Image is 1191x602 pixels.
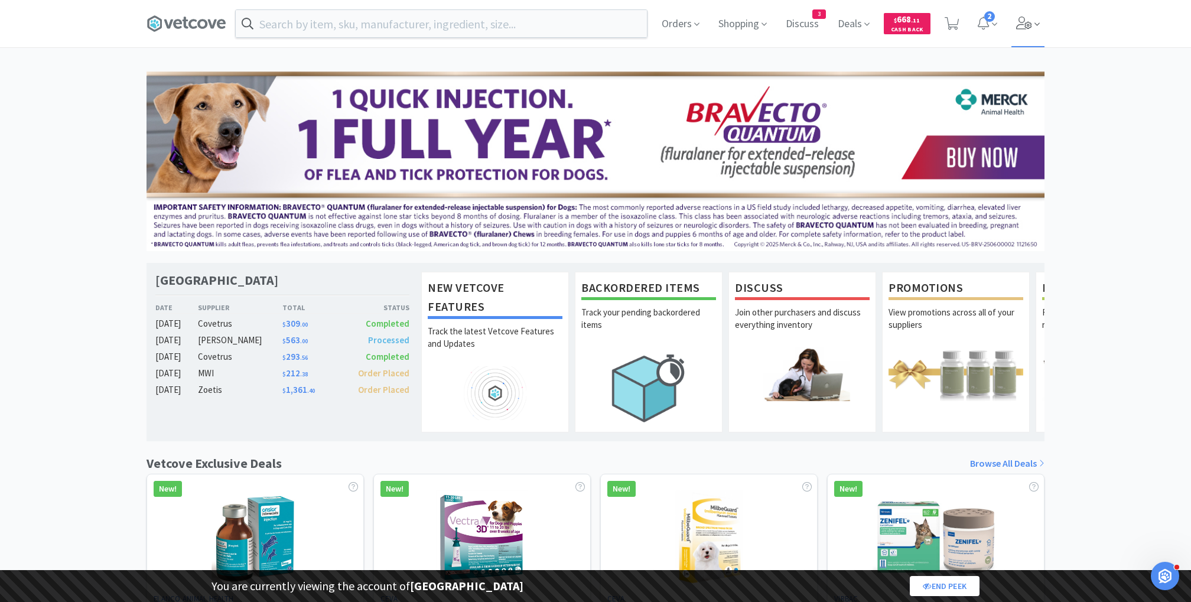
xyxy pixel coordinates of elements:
div: [DATE] [155,366,198,380]
div: Status [346,302,409,313]
p: You are currently viewing the account of [211,577,523,596]
span: Order Placed [358,384,409,395]
span: . 00 [300,321,308,328]
span: . 40 [307,387,315,395]
a: Discuss3 [781,19,824,30]
div: [DATE] [155,383,198,397]
div: [PERSON_NAME] [198,333,282,347]
h1: New Vetcove Features [428,278,562,319]
span: 3 [813,10,825,18]
div: Date [155,302,198,313]
img: hero_backorders.png [581,347,716,428]
div: [DATE] [155,333,198,347]
span: 2 [984,11,995,22]
a: [DATE][PERSON_NAME]$563.00Processed [155,333,409,347]
span: Completed [366,318,409,329]
span: $ [282,354,286,362]
h1: [GEOGRAPHIC_DATA] [155,272,278,289]
span: 309 [282,318,308,329]
iframe: Intercom live chat [1151,562,1179,590]
p: Track your pending backordered items [581,306,716,347]
img: hero_discuss.png [735,347,870,401]
div: [DATE] [155,350,198,364]
a: $668.11Cash Back [884,8,930,40]
span: Processed [368,334,409,346]
a: PromotionsView promotions across all of your suppliers [882,272,1030,432]
a: Free SamplesRequest free samples on the newest veterinary products [1036,272,1183,432]
a: DiscussJoin other purchasers and discuss everything inventory [728,272,876,432]
a: End Peek [910,576,980,596]
div: Total [282,302,346,313]
img: hero_samples.png [1042,347,1177,401]
span: . 11 [911,17,920,24]
p: Join other purchasers and discuss everything inventory [735,306,870,347]
img: hero_promotions.png [889,347,1023,401]
span: . 00 [300,337,308,345]
span: $ [894,17,897,24]
div: Supplier [198,302,282,313]
img: 3ffb5edee65b4d9ab6d7b0afa510b01f.jpg [147,71,1044,251]
span: . 38 [300,370,308,378]
span: 212 [282,367,308,379]
div: Covetrus [198,317,282,331]
strong: [GEOGRAPHIC_DATA] [410,578,523,593]
span: Completed [366,351,409,362]
div: MWI [198,366,282,380]
a: Browse All Deals [970,456,1044,471]
span: $ [282,370,286,378]
div: Zoetis [198,383,282,397]
a: [DATE]Covetrus$309.00Completed [155,317,409,331]
span: $ [282,321,286,328]
span: 668 [894,14,920,25]
h1: Free Samples [1042,278,1177,300]
input: Search by item, sku, manufacturer, ingredient, size... [236,10,647,37]
h1: Discuss [735,278,870,300]
span: Order Placed [358,367,409,379]
span: $ [282,387,286,395]
a: Backordered ItemsTrack your pending backordered items [575,272,723,432]
div: [DATE] [155,317,198,331]
h1: Backordered Items [581,278,716,300]
div: Covetrus [198,350,282,364]
a: [DATE]MWI$212.38Order Placed [155,366,409,380]
span: Cash Back [891,27,923,34]
span: 293 [282,351,308,362]
a: [DATE]Covetrus$293.56Completed [155,350,409,364]
a: New Vetcove FeaturesTrack the latest Vetcove Features and Updates [421,272,569,432]
h1: Promotions [889,278,1023,300]
span: $ [282,337,286,345]
span: 563 [282,334,308,346]
p: Track the latest Vetcove Features and Updates [428,325,562,366]
p: View promotions across all of your suppliers [889,306,1023,347]
span: . 56 [300,354,308,362]
img: hero_feature_roadmap.png [428,366,562,420]
h1: Vetcove Exclusive Deals [147,453,282,474]
p: Request free samples on the newest veterinary products [1042,306,1177,347]
span: 1,361 [282,384,315,395]
a: [DATE]Zoetis$1,361.40Order Placed [155,383,409,397]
